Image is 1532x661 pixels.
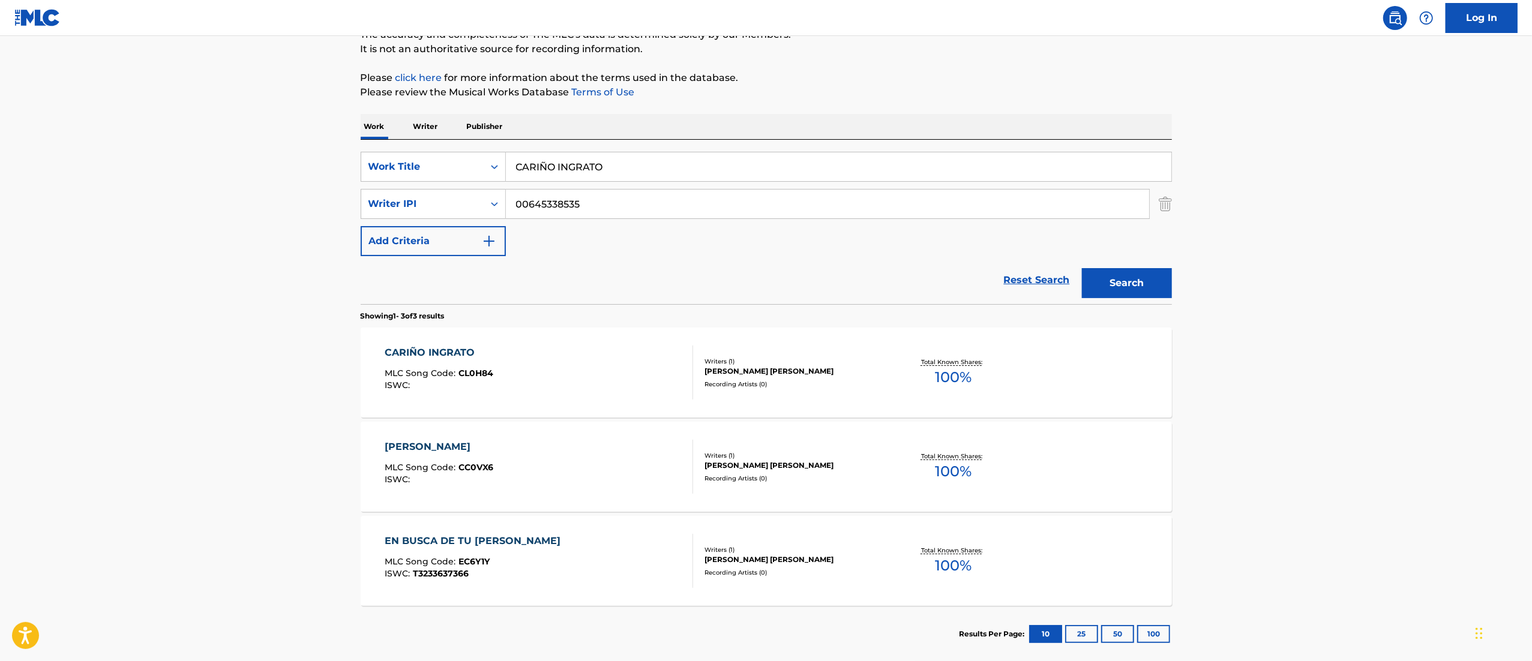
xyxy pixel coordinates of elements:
div: [PERSON_NAME] [PERSON_NAME] [704,460,886,471]
span: ISWC : [385,380,413,390]
span: CC0VX6 [458,462,493,473]
div: Recording Artists ( 0 ) [704,474,886,483]
p: Total Known Shares: [921,452,985,461]
div: Work Title [368,160,476,174]
button: 25 [1065,625,1098,643]
img: 9d2ae6d4665cec9f34b9.svg [482,234,496,248]
button: 50 [1101,625,1134,643]
button: 100 [1137,625,1170,643]
span: MLC Song Code : [385,556,458,567]
div: Writer IPI [368,197,476,211]
p: Total Known Shares: [921,546,985,555]
img: help [1419,11,1434,25]
div: Writers ( 1 ) [704,545,886,554]
div: Writers ( 1 ) [704,451,886,460]
div: Help [1414,6,1438,30]
a: click here [395,72,442,83]
span: MLC Song Code : [385,462,458,473]
div: [PERSON_NAME] [385,440,493,454]
span: ISWC : [385,474,413,485]
a: Terms of Use [569,86,635,98]
button: 10 [1029,625,1062,643]
div: Writers ( 1 ) [704,357,886,366]
form: Search Form [361,152,1172,304]
div: Recording Artists ( 0 ) [704,568,886,577]
p: It is not an authoritative source for recording information. [361,42,1172,56]
p: Please for more information about the terms used in the database. [361,71,1172,85]
p: Publisher [463,114,506,139]
p: Total Known Shares: [921,357,985,366]
a: [PERSON_NAME]MLC Song Code:CC0VX6ISWC:Writers (1)[PERSON_NAME] [PERSON_NAME]Recording Artists (0)... [361,422,1172,512]
span: ISWC : [385,568,413,579]
p: Showing 1 - 3 of 3 results [361,311,445,322]
a: CARIÑO INGRATOMLC Song Code:CL0H84ISWC:Writers (1)[PERSON_NAME] [PERSON_NAME]Recording Artists (0... [361,328,1172,417]
span: 100 % [935,461,972,482]
img: MLC Logo [14,9,61,26]
div: Widget de chat [1472,603,1532,661]
a: Reset Search [998,267,1076,293]
p: Writer [410,114,442,139]
div: EN BUSCA DE TU [PERSON_NAME] [385,534,566,548]
div: Arrastrar [1476,615,1483,651]
p: Please review the Musical Works Database [361,85,1172,100]
span: CL0H84 [458,368,493,378]
div: [PERSON_NAME] [PERSON_NAME] [704,554,886,565]
div: [PERSON_NAME] [PERSON_NAME] [704,366,886,377]
p: Results Per Page: [960,629,1028,639]
div: CARIÑO INGRATO [385,345,493,360]
span: EC6Y1Y [458,556,490,567]
img: search [1388,11,1402,25]
span: 100 % [935,555,972,576]
span: T3233637366 [413,568,469,579]
img: Delete Criterion [1159,189,1172,219]
p: Work [361,114,388,139]
button: Add Criteria [361,226,506,256]
a: Log In [1446,3,1518,33]
a: Public Search [1383,6,1407,30]
span: 100 % [935,366,972,388]
div: Recording Artists ( 0 ) [704,380,886,389]
span: MLC Song Code : [385,368,458,378]
iframe: Chat Widget [1472,603,1532,661]
a: EN BUSCA DE TU [PERSON_NAME]MLC Song Code:EC6Y1YISWC:T3233637366Writers (1)[PERSON_NAME] [PERSON_... [361,516,1172,606]
button: Search [1082,268,1172,298]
